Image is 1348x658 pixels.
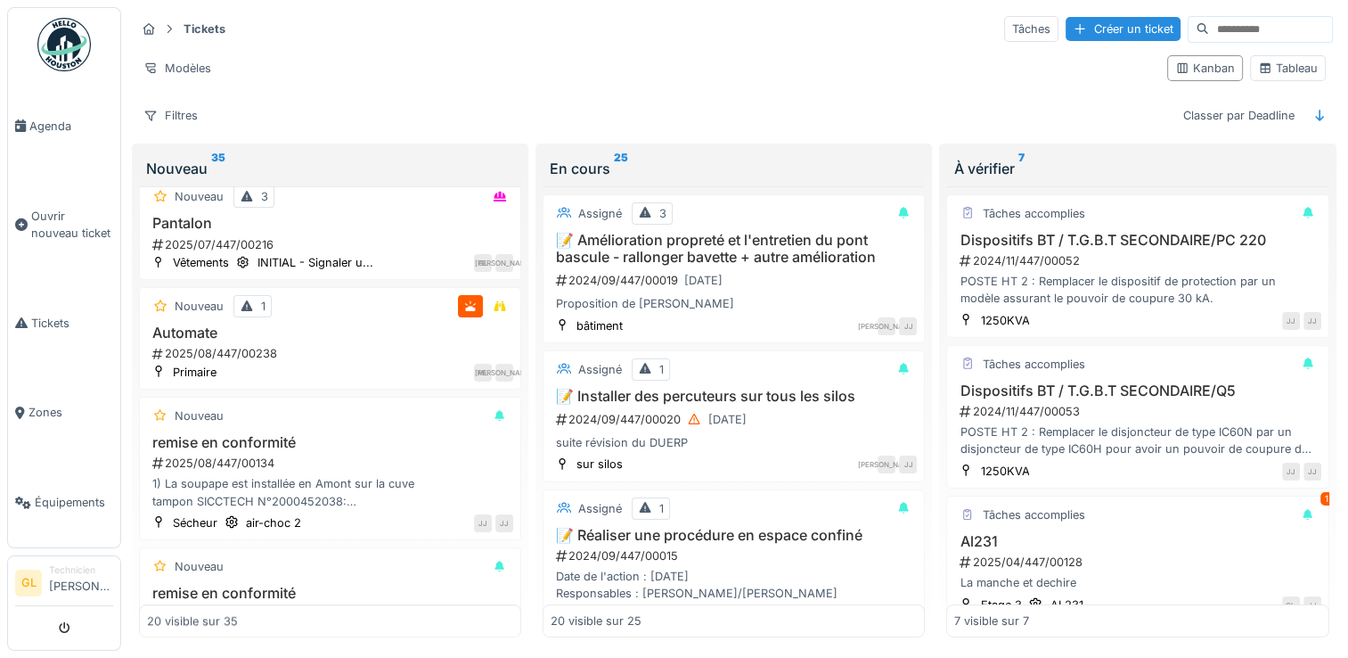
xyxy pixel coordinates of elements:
strong: Tickets [176,21,233,37]
a: Tickets [8,278,120,368]
div: 2024/09/447/00015 [554,547,917,564]
div: 1 [1320,492,1333,506]
span: Agenda [29,118,113,135]
div: GL [1282,596,1300,614]
h3: Al231 [954,533,1320,550]
div: 1 [261,298,266,315]
div: 1) La soupape est installée en Amont sur la cuve tampon SICCTECH N°2000452038: Soupape NGI N°0193... [147,475,513,509]
div: Date de l'action : [DATE] Responsables : [PERSON_NAME]/[PERSON_NAME] [551,568,917,602]
div: Kanban [1175,60,1235,77]
div: AL231 [1050,596,1082,613]
h3: remise en conformité [147,585,513,602]
div: 3 [659,205,666,222]
div: [PERSON_NAME] [495,364,513,382]
div: JJ [1303,312,1321,330]
div: 2025/04/447/00128 [958,554,1320,571]
div: suite révision du DUERP [551,434,917,451]
sup: 25 [614,158,628,179]
div: [PERSON_NAME] [878,317,895,335]
div: [PERSON_NAME] [495,254,513,272]
div: POSTE HT 2 : Remplacer le disjoncteur de type IC60N par un disjoncteur de type IC60H pour avoir u... [954,424,1320,457]
h3: Automate [147,325,513,341]
h3: remise en conformité [147,434,513,451]
div: 7 visible sur 7 [954,613,1029,629]
a: Zones [8,368,120,458]
div: 2024/09/447/00019 [554,269,917,292]
div: Nouveau [146,158,514,179]
div: 1 [659,500,664,517]
div: JJ [1282,312,1300,330]
div: 2024/11/447/00053 [958,403,1320,420]
div: Modèles [135,55,219,81]
img: Badge_color-CXgf-gQk.svg [37,18,91,71]
div: Créer un ticket [1066,17,1181,41]
div: JJ [495,514,513,532]
div: POSTE HT 2 : Remplacer le dispositif de protection par un modèle assurant le pouvoir de coupure 3... [954,273,1320,307]
span: Ouvrir nouveau ticket [31,208,113,242]
div: sur silos [576,456,623,473]
div: 20 visible sur 25 [551,613,641,629]
div: 2024/11/447/00052 [958,252,1320,269]
div: JJ [1303,463,1321,481]
h3: 📝 Amélioration propreté et l'entretien du pont bascule - rallonger bavette + autre amélioration [551,232,917,266]
div: Tâches accomplies [982,356,1084,373]
span: Tickets [31,315,113,332]
li: [PERSON_NAME] [49,563,113,602]
div: Nouveau [175,298,224,315]
div: 20 visible sur 35 [147,613,238,629]
span: Équipements [35,494,113,511]
div: [PERSON_NAME] [878,456,895,473]
sup: 35 [211,158,225,179]
div: JJ [1303,596,1321,614]
li: GL [15,570,42,596]
span: Zones [29,404,113,421]
div: Tâches [1004,16,1058,42]
div: 2025/08/447/00134 [151,455,513,472]
div: Tâches accomplies [982,205,1084,222]
div: ML [474,364,492,382]
div: Vêtements [173,254,229,271]
div: Nouveau [175,188,224,205]
a: Ouvrir nouveau ticket [8,171,120,278]
div: GL [474,254,492,272]
div: Assigné [578,205,622,222]
h3: 📝 Réaliser une procédure en espace confiné [551,527,917,544]
div: 1250KVA [980,463,1029,480]
div: Filtres [135,103,206,128]
div: 3 [261,188,268,205]
div: JJ [899,456,917,473]
div: Tableau [1258,60,1318,77]
div: Etage 3 [980,596,1021,613]
div: Tâches accomplies [982,506,1084,523]
div: Assigné [578,500,622,517]
div: air-choc 2 [246,514,301,531]
div: Nouveau [175,407,224,424]
h3: 📝 Installer des percuteurs sur tous les silos [551,388,917,405]
div: JJ [1282,463,1300,481]
div: JJ [899,317,917,335]
div: Classer par Deadline [1175,103,1303,128]
div: Primaire [173,364,216,381]
div: En cours [550,158,918,179]
div: 2025/08/447/00238 [151,345,513,362]
div: 2024/09/447/00020 [554,408,917,431]
sup: 7 [1017,158,1024,179]
a: Équipements [8,457,120,547]
div: [DATE] [684,272,723,289]
div: La manche et dechire [954,574,1320,591]
div: Proposition de [PERSON_NAME] [551,295,917,312]
div: 2025/07/447/00216 [151,236,513,253]
h3: Dispositifs BT / T.G.B.T SECONDAIRE/PC 220 [954,232,1320,249]
div: 1250KVA [980,312,1029,329]
div: Assigné [578,361,622,378]
div: Nouveau [175,558,224,575]
div: Technicien [49,563,113,577]
div: À vérifier [953,158,1321,179]
a: Agenda [8,81,120,171]
div: JJ [474,514,492,532]
div: Sécheur [173,514,217,531]
h3: Dispositifs BT / T.G.B.T SECONDAIRE/Q5 [954,382,1320,399]
div: 1 [659,361,664,378]
a: GL Technicien[PERSON_NAME] [15,563,113,606]
h3: Pantalon [147,215,513,232]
